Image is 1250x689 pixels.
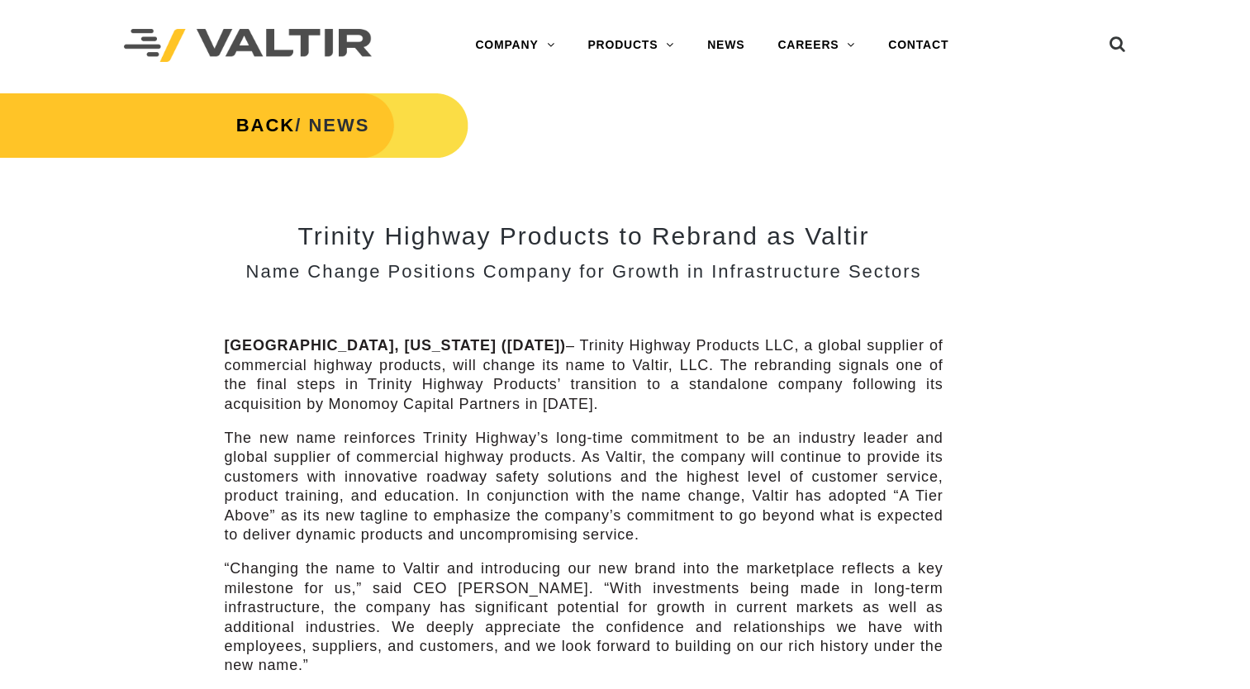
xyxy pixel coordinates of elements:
[571,29,691,62] a: PRODUCTS
[225,559,943,675] p: “Changing the name to Valtir and introducing our new brand into the marketplace reflects a key mi...
[691,29,761,62] a: NEWS
[225,337,566,354] strong: [GEOGRAPHIC_DATA], [US_STATE] ([DATE])
[124,29,372,63] img: Valtir
[761,29,872,62] a: CAREERS
[225,429,943,544] p: The new name reinforces Trinity Highway’s long-time commitment to be an industry leader and globa...
[225,262,943,282] h3: Name Change Positions Company for Growth in Infrastructure Sectors
[459,29,571,62] a: COMPANY
[872,29,965,62] a: CONTACT
[225,336,943,414] p: – Trinity Highway Products LLC, a global supplier of commercial highway products, will change its...
[225,222,943,249] h2: Trinity Highway Products to Rebrand as Valtir
[236,115,296,135] a: BACK
[236,115,370,135] strong: / NEWS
